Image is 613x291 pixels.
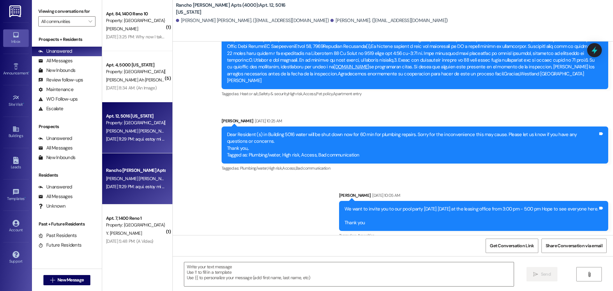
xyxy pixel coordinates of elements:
[106,34,284,40] div: [DATE] 3:25 PM: Why now I take a shower I'll shower why not so early so I can take a shower early
[296,165,330,171] span: Bad communication
[3,218,29,235] a: Account
[240,91,259,96] span: Heat or a/c ,
[541,271,551,278] span: Send
[106,176,171,181] span: [PERSON_NAME] [PERSON_NAME]
[334,64,369,70] a: [DOMAIN_NAME]
[176,2,304,16] b: Rancho [PERSON_NAME] Apts (4000): Apt. 12, 5016 [US_STATE]
[3,155,29,172] a: Leads
[38,184,72,190] div: Unanswered
[106,17,165,24] div: Property: [GEOGRAPHIC_DATA] (4017)
[106,222,165,228] div: Property: [GEOGRAPHIC_DATA] (4017)
[106,113,165,119] div: Apt. 12, 5016 [US_STATE]
[344,206,598,226] div: We want to invite you to our pool party [DATE] [DATE] at the leasing office from 3:00 pm - 5:00 p...
[533,272,538,277] i: 
[3,187,29,204] a: Templates •
[3,29,29,47] a: Inbox
[43,275,91,285] button: New Message
[106,77,177,83] span: [PERSON_NAME] Ah [PERSON_NAME]
[32,221,102,227] div: Past + Future Residents
[526,267,557,281] button: Send
[38,105,63,112] div: Escalate
[227,131,598,159] div: Dear Resident (s) in Building 5016 water will be shut down now for 60 min for plumbing repairs. S...
[32,36,102,43] div: Prospects + Residents
[3,249,29,266] a: Support
[268,165,283,171] span: High risk ,
[38,77,83,83] div: Review follow-ups
[106,11,165,17] div: Apt. 84, 1400 Reno 10
[316,91,333,96] span: Pet policy ,
[339,231,608,240] div: Tagged as:
[41,16,85,27] input: All communities
[88,19,92,24] i: 
[259,91,288,96] span: Safety & security ,
[106,68,165,75] div: Property: [GEOGRAPHIC_DATA][PERSON_NAME] (4000)
[587,272,592,277] i: 
[106,136,194,142] div: [DATE] 11:29 PM: aqui. estoy mi [PERSON_NAME]
[486,239,538,253] button: Get Conversation Link
[546,242,602,249] span: Share Conversation via email
[38,86,73,93] div: Maintenance
[32,172,102,179] div: Residents
[38,135,72,142] div: Unanswered
[106,184,194,189] div: [DATE] 11:29 PM: aqui. estoy mi [PERSON_NAME]
[490,242,534,249] span: Get Conversation Link
[23,101,24,106] span: •
[38,242,81,249] div: Future Residents
[176,17,329,24] div: [PERSON_NAME] [PERSON_NAME]. ([EMAIL_ADDRESS][DOMAIN_NAME])
[25,195,26,200] span: •
[32,123,102,130] div: Prospects
[106,167,165,174] div: Rancho [PERSON_NAME] Apts (4000) Prospect
[106,85,156,91] div: [DATE] 8:34 AM: (An Image)
[38,67,75,74] div: New Inbounds
[541,239,607,253] button: Share Conversation via email
[3,92,29,110] a: Site Visit •
[38,96,78,103] div: WO Follow-ups
[333,91,361,96] span: Apartment entry
[253,118,282,124] div: [DATE] 10:25 AM
[28,70,29,74] span: •
[106,128,173,134] span: [PERSON_NAME] [PERSON_NAME]
[106,230,142,236] span: Y. [PERSON_NAME]
[330,17,448,24] div: [PERSON_NAME]. ([EMAIL_ADDRESS][DOMAIN_NAME])
[339,192,608,201] div: [PERSON_NAME]
[50,278,55,283] i: 
[38,154,75,161] div: New Inbounds
[57,277,84,283] span: New Message
[38,203,65,210] div: Unknown
[106,119,165,126] div: Property: [GEOGRAPHIC_DATA][PERSON_NAME] (4000)
[303,91,316,96] span: Access ,
[371,192,400,199] div: [DATE] 10:05 AM
[106,62,165,68] div: Apt. 4, 5000 [US_STATE]
[38,193,72,200] div: All Messages
[222,89,608,98] div: Tagged as:
[288,91,303,96] span: High risk ,
[240,165,268,171] span: Plumbing/water ,
[282,165,295,171] span: Access ,
[227,9,598,84] div: 24-Hour Notice to EnterAC InspectionApril 23, 2024Valued Resident(s), Management will be conducti...
[38,57,72,64] div: All Messages
[106,238,153,244] div: [DATE] 5:48 PM: (A Video)
[222,118,608,126] div: [PERSON_NAME]
[358,233,375,238] span: Amenities
[3,124,29,141] a: Buildings
[106,26,138,32] span: [PERSON_NAME]
[106,215,165,222] div: Apt. 7, 1400 Reno 1
[9,5,22,17] img: ResiDesk Logo
[38,232,77,239] div: Past Residents
[38,145,72,151] div: All Messages
[222,164,608,173] div: Tagged as:
[38,6,95,16] label: Viewing conversations for
[38,48,72,55] div: Unanswered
